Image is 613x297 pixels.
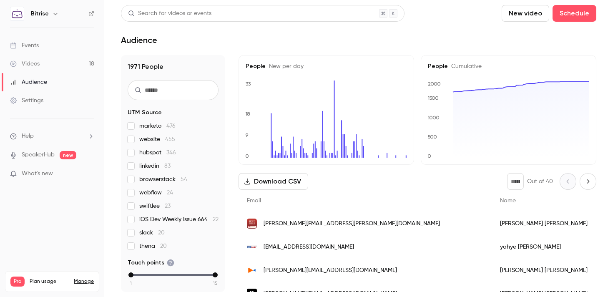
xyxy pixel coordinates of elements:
p: Out of 40 [527,177,553,186]
span: 22 [213,216,219,222]
text: 2000 [428,81,441,87]
h6: Bitrise [31,10,49,18]
span: new [60,151,76,159]
span: 15 [213,279,217,287]
span: Help [22,132,34,141]
span: hubspot [139,148,176,157]
button: New video [502,5,549,22]
span: Plan usage [30,278,69,285]
img: Bitrise [10,7,24,20]
span: Name [500,198,516,204]
span: Cumulative [448,63,482,69]
text: 500 [427,134,437,140]
div: Audience [10,78,47,86]
span: 20 [160,243,167,249]
div: Videos [10,60,40,68]
button: Next page [580,173,596,190]
text: 9 [245,132,249,138]
div: min [128,272,133,277]
span: 346 [166,150,176,156]
div: yahye [PERSON_NAME] [492,235,610,259]
img: sombank.so [247,242,257,252]
span: 83 [164,163,171,169]
h5: People [246,62,407,70]
text: 33 [246,81,251,87]
span: 20 [158,230,165,236]
button: Schedule [553,5,596,22]
text: 0 [245,153,249,159]
text: 0 [427,153,431,159]
span: What's new [22,169,53,178]
span: slack [139,229,165,237]
li: help-dropdown-opener [10,132,94,141]
span: linkedin [139,162,171,170]
div: Events [10,41,39,50]
span: Touch points [128,259,174,267]
span: Email [247,198,261,204]
span: Pro [10,277,25,287]
div: [PERSON_NAME] [PERSON_NAME] [492,212,610,235]
iframe: Noticeable Trigger [84,170,94,178]
span: browserstack [139,175,187,184]
text: 1500 [427,95,439,101]
span: UTM Source [128,108,162,117]
span: 455 [165,136,175,142]
text: 18 [245,111,250,117]
a: Manage [74,278,94,285]
span: thena [139,242,167,250]
span: 476 [166,123,176,129]
div: [PERSON_NAME] [PERSON_NAME] [492,259,610,282]
span: webflow [139,189,173,197]
span: 24 [167,190,173,196]
h1: Audience [121,35,157,45]
button: Download CSV [239,173,308,190]
span: marketo [139,122,176,130]
span: [PERSON_NAME][EMAIL_ADDRESS][DOMAIN_NAME] [264,266,397,275]
text: 1000 [427,115,440,121]
span: 23 [165,203,171,209]
span: swiftlee [139,202,171,210]
h1: 1971 People [128,62,219,72]
span: New per day [266,63,304,69]
img: kaizengaming.com [247,265,257,275]
span: 54 [181,176,187,182]
div: Settings [10,96,43,105]
span: [EMAIL_ADDRESS][DOMAIN_NAME] [264,243,354,252]
div: max [213,272,218,277]
div: Search for videos or events [128,9,211,18]
span: website [139,135,175,143]
span: iOS Dev Weekly Issue 664 [139,215,219,224]
img: youversion.com [247,219,257,229]
h5: People [428,62,589,70]
a: SpeakerHub [22,151,55,159]
span: [PERSON_NAME][EMAIL_ADDRESS][PERSON_NAME][DOMAIN_NAME] [264,219,440,228]
span: 1 [130,279,132,287]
